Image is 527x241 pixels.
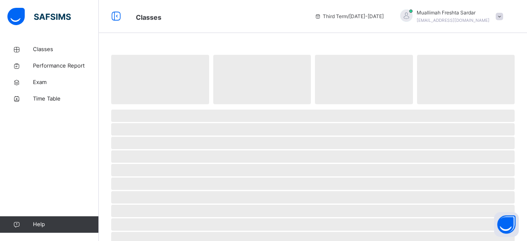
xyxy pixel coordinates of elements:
button: Open asap [494,212,519,237]
span: Classes [136,13,161,21]
span: ‌ [111,150,515,163]
span: ‌ [111,123,515,136]
span: Help [33,220,98,229]
span: ‌ [111,191,515,204]
span: [EMAIL_ADDRESS][DOMAIN_NAME] [417,18,490,23]
span: ‌ [315,55,413,104]
img: safsims [7,8,71,25]
span: ‌ [111,164,515,176]
span: ‌ [111,55,209,104]
span: ‌ [111,205,515,217]
span: ‌ [111,137,515,149]
span: ‌ [111,110,515,122]
span: ‌ [111,178,515,190]
span: ‌ [213,55,311,104]
span: ‌ [111,218,515,231]
span: Muallimah Freshta Sardar [417,9,490,16]
span: Time Table [33,95,99,103]
span: Classes [33,45,99,54]
span: session/term information [315,13,384,20]
span: Performance Report [33,62,99,70]
div: Muallimah FreshtaSardar [392,9,507,24]
span: ‌ [417,55,515,104]
span: Exam [33,78,99,87]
